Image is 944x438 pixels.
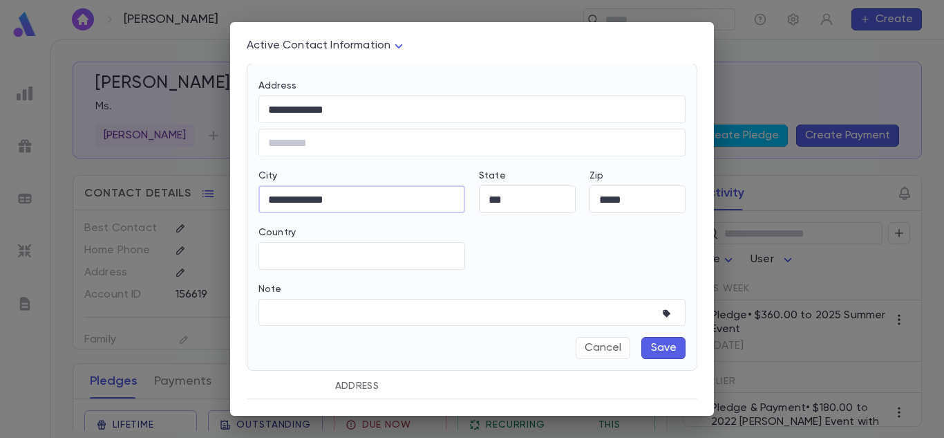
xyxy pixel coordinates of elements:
label: Country [258,227,296,238]
button: Save [641,337,686,359]
button: Cancel [576,337,630,359]
label: Address [258,80,296,91]
label: City [258,170,278,181]
div: Active Contact Information [247,35,407,57]
label: Note [258,284,282,295]
th: Address [327,374,617,399]
span: Active Contact Information [247,40,390,51]
label: Zip [589,170,603,181]
label: State [479,170,506,181]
